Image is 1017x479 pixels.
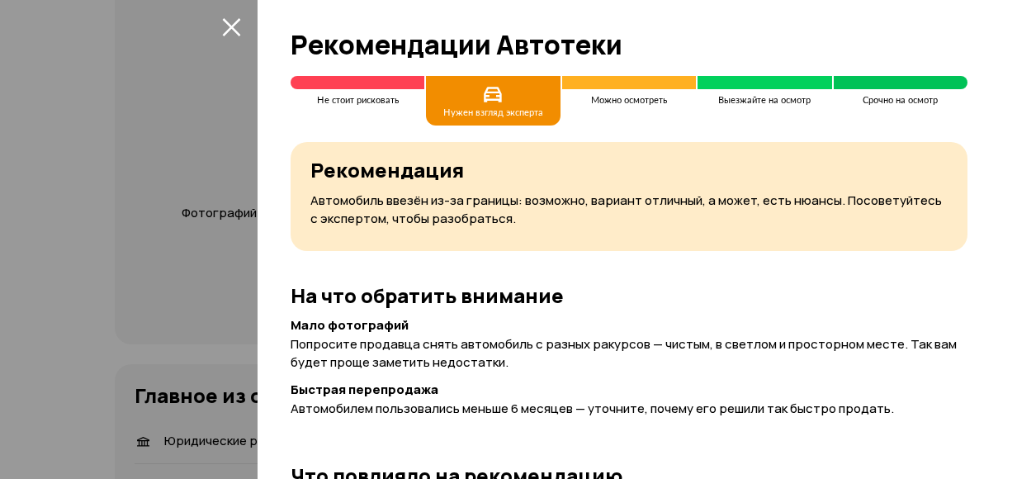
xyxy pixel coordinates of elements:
[310,159,948,182] h3: Рекомендация
[218,13,244,40] button: закрыть
[291,284,967,307] h3: На что обратить внимание
[291,317,967,334] h4: Мало фотографий
[291,96,424,106] div: Не стоит рисковать
[291,382,967,398] h4: Быстрая перепродажа
[443,108,543,118] div: Нужен взгляд эксперта
[834,96,967,106] div: Срочно на осмотр
[291,335,967,372] p: Попросите продавца снять автомобиль с разных ракурсов — чистым, в светлом и просторном месте. Так...
[310,192,948,228] p: Автомобиль ввезён из-за границы: возможно, вариант отличный, а может, есть нюансы. Посоветуйтесь ...
[562,96,696,106] div: Можно осмотреть
[291,400,967,418] p: Автомобилем пользовались меньше 6 месяцев — уточните, почему его решили так быстро продать.
[698,96,831,106] div: Выезжайте на осмотр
